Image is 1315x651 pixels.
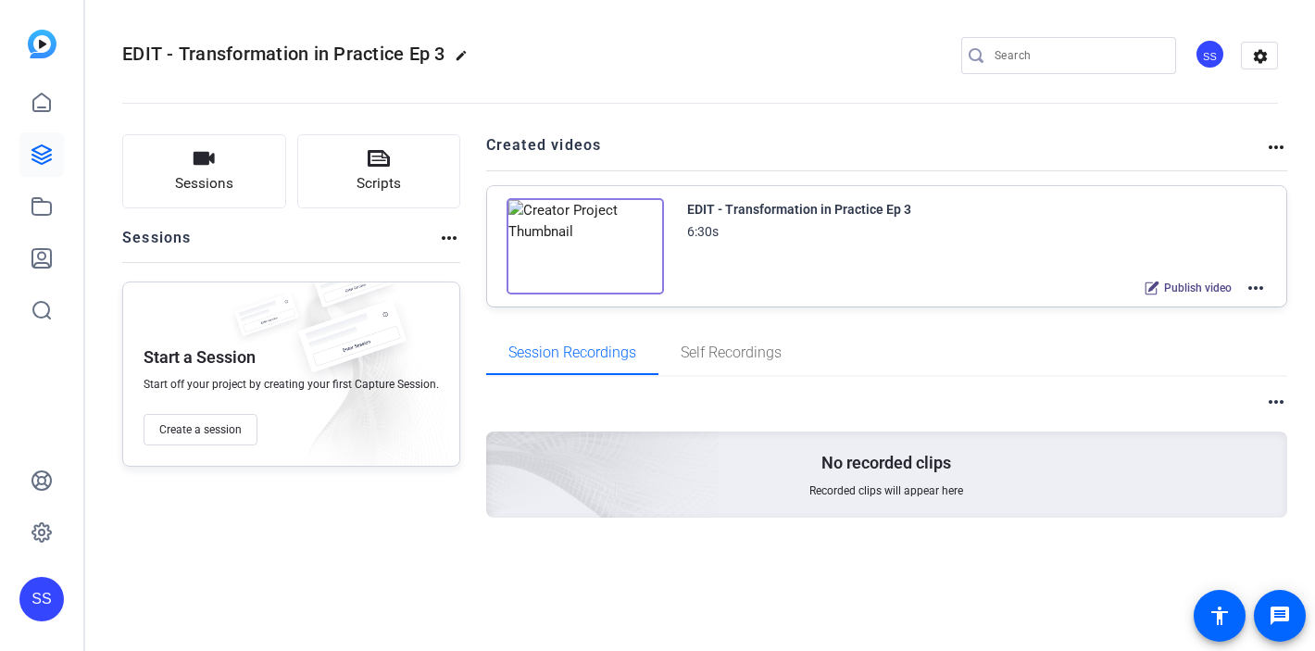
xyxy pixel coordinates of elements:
span: Self Recordings [681,345,782,360]
mat-icon: more_horiz [1265,391,1287,413]
span: EDIT - Transformation in Practice Ep 3 [122,43,445,65]
img: fake-session.png [225,294,308,348]
h2: Created videos [486,134,1266,170]
span: Start off your project by creating your first Capture Session. [144,377,439,392]
button: Scripts [297,134,461,208]
span: Sessions [175,173,233,194]
input: Search [995,44,1161,67]
mat-icon: edit [455,49,477,71]
p: Start a Session [144,346,256,369]
ngx-avatar: Studio Support [1195,39,1227,71]
img: fake-session.png [301,255,403,322]
mat-icon: more_horiz [438,227,460,249]
mat-icon: more_horiz [1245,277,1267,299]
div: SS [19,577,64,621]
span: Session Recordings [508,345,636,360]
span: Recorded clips will appear here [809,483,963,498]
img: blue-gradient.svg [28,30,56,58]
mat-icon: message [1269,605,1291,627]
span: Create a session [159,422,242,437]
mat-icon: more_horiz [1265,136,1287,158]
span: Scripts [357,173,401,194]
img: Creator Project Thumbnail [507,198,664,294]
mat-icon: accessibility [1209,605,1231,627]
img: embarkstudio-empty-session.png [270,277,450,475]
button: Sessions [122,134,286,208]
img: embarkstudio-empty-session.png [279,249,720,651]
img: fake-session.png [282,301,421,393]
div: SS [1195,39,1225,69]
div: 6:30s [687,220,719,243]
p: No recorded clips [821,452,951,474]
mat-icon: settings [1242,43,1279,70]
h2: Sessions [122,227,192,262]
div: EDIT - Transformation in Practice Ep 3 [687,198,911,220]
span: Publish video [1164,281,1232,295]
button: Create a session [144,414,257,445]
